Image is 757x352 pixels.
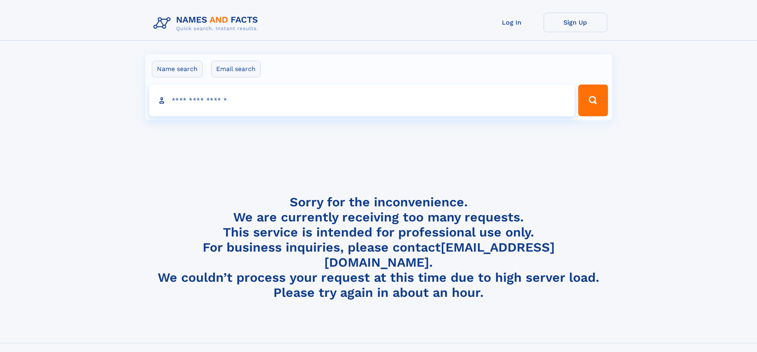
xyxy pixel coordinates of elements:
[578,85,608,116] button: Search Button
[150,13,265,34] img: Logo Names and Facts
[149,85,575,116] input: search input
[211,61,261,77] label: Email search
[152,61,203,77] label: Name search
[324,240,555,270] a: [EMAIL_ADDRESS][DOMAIN_NAME]
[544,13,607,32] a: Sign Up
[150,194,607,300] h4: Sorry for the inconvenience. We are currently receiving too many requests. This service is intend...
[480,13,544,32] a: Log In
